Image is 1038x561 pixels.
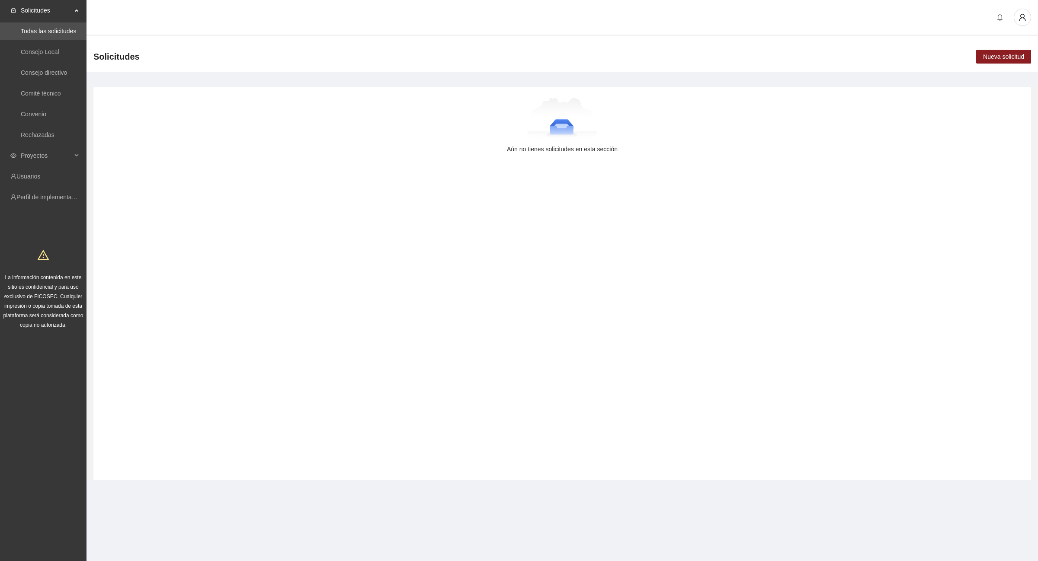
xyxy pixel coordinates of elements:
[107,144,1017,154] div: Aún no tienes solicitudes en esta sección
[38,249,49,261] span: warning
[10,153,16,159] span: eye
[1014,9,1031,26] button: user
[1014,13,1031,21] span: user
[21,147,72,164] span: Proyectos
[16,194,84,201] a: Perfil de implementadora
[21,2,72,19] span: Solicitudes
[10,7,16,13] span: inbox
[993,10,1007,24] button: bell
[21,28,76,35] a: Todas las solicitudes
[16,173,40,180] a: Usuarios
[21,48,59,55] a: Consejo Local
[21,90,61,97] a: Comité técnico
[983,52,1024,61] span: Nueva solicitud
[3,274,83,328] span: La información contenida en este sitio es confidencial y para uso exclusivo de FICOSEC. Cualquier...
[976,50,1031,64] button: Nueva solicitud
[21,69,67,76] a: Consejo directivo
[21,111,46,118] a: Convenio
[93,50,140,64] span: Solicitudes
[993,14,1006,21] span: bell
[527,98,598,141] img: Aún no tienes solicitudes en esta sección
[21,131,54,138] a: Rechazadas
